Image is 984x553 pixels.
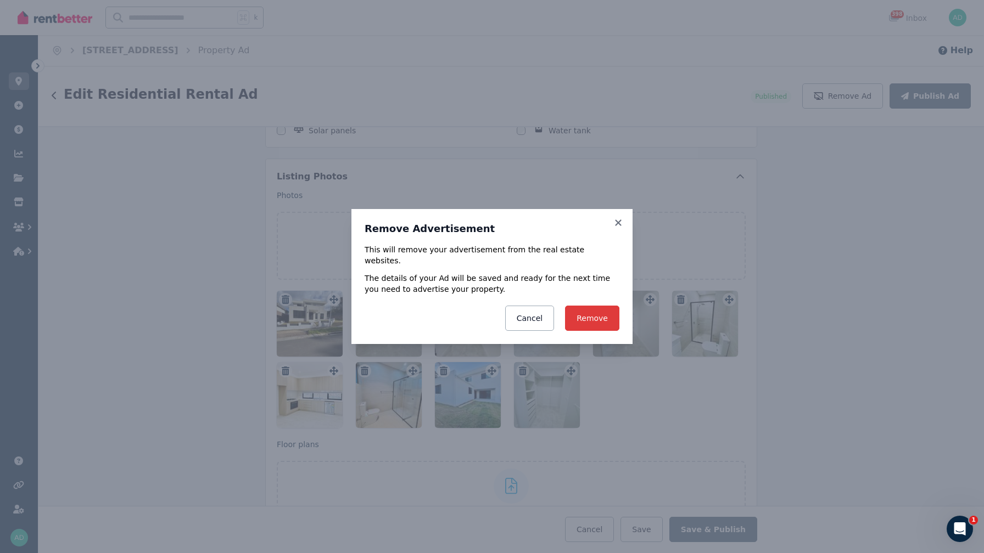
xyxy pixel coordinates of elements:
[365,273,619,295] p: The details of your Ad will be saved and ready for the next time you need to advertise your prope...
[947,516,973,542] iframe: Intercom live chat
[969,516,978,524] span: 1
[505,306,554,331] button: Cancel
[565,306,619,331] button: Remove
[365,222,619,235] h3: Remove Advertisement
[365,244,619,266] p: This will remove your advertisement from the real estate websites.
